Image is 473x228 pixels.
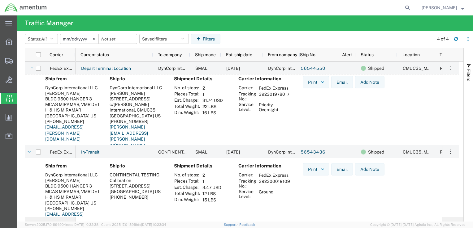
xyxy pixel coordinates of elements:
button: Saved filters [139,34,189,44]
span: DynCorp International LLC [158,66,211,71]
input: Not set [99,34,137,44]
button: Filters [191,34,220,44]
td: FedEx Express [257,172,292,178]
span: Ship No. [300,52,316,57]
th: No. of stops: [174,172,200,178]
span: DynCorp International LLC [268,66,321,71]
div: [PHONE_NUMBER] [110,194,164,200]
a: In-Transit [81,147,100,157]
th: Dim. Weight: [174,110,200,116]
span: FedEx Express [50,150,80,154]
th: Carrier: [238,172,257,178]
span: Server: 2025.17.0-1194904eeae [25,223,98,226]
span: SMAL [195,150,207,154]
a: Support [224,223,239,226]
div: DynCorp International LLC [45,85,100,91]
span: Alert [342,52,352,57]
span: Est. ship date [226,52,252,57]
button: Email [331,76,353,88]
td: 31.74 USD [200,97,225,103]
h4: Ship from [45,76,100,82]
button: Status:All [25,34,58,44]
td: 392300019109 [257,178,292,189]
td: 2 [200,85,225,91]
img: logo [4,3,47,12]
button: [PERSON_NAME] [421,4,464,11]
div: [GEOGRAPHIC_DATA] US [110,189,164,194]
div: [GEOGRAPHIC_DATA] US [45,113,100,119]
a: [PERSON_NAME][EMAIL_ADDRESS][PERSON_NAME][DOMAIN_NAME] [110,125,148,148]
th: Carrier: [238,85,257,91]
span: From company [268,52,297,57]
div: [PHONE_NUMBER] [45,206,100,211]
div: [PERSON_NAME] [45,91,100,96]
td: 392301978017 [257,91,292,102]
div: BLDG 9500 HANGER 3 [45,96,100,102]
h4: Carrier Information [238,163,288,169]
img: dropdown [320,79,325,85]
span: Location [402,52,420,57]
a: 56544550 [300,64,326,74]
div: [STREET_ADDRESS] [110,96,164,102]
span: Ship mode [195,52,216,57]
span: 08/19/2025 [226,66,240,71]
div: [STREET_ADDRESS] [110,183,164,189]
button: Email [331,163,353,175]
td: FedEx Express [257,85,292,91]
h4: Shipment Details [174,76,228,82]
h4: Carrier Information [238,76,288,82]
button: Add Note [355,163,384,175]
span: To company [158,52,182,57]
td: 22 LBS [200,103,225,110]
th: Est. Charge: [174,184,200,191]
th: Pieces Total: [174,91,200,97]
div: DynCorp International LLC [110,85,164,91]
th: Total Weight: [174,191,200,197]
a: 56543436 [300,147,326,157]
th: Service Level: [238,102,257,113]
th: No. of stops: [174,85,200,91]
span: Shipped [368,146,384,158]
div: CONTINENTAL TESTING [110,172,164,178]
th: Total Weight: [174,103,200,110]
td: 1 [200,91,225,97]
span: Type [440,52,449,57]
td: 2 [200,172,223,178]
div: [PHONE_NUMBER] [110,119,164,124]
span: Ben Nguyen [422,4,457,11]
span: [DATE] 10:32:38 [73,223,98,226]
h4: Ship from [45,163,100,169]
button: Print [303,163,329,175]
div: c/[PERSON_NAME] International, CMUC35 [110,102,164,113]
th: Tracking No.: [238,178,257,189]
h4: Ship to [110,163,164,169]
th: Pieces Total: [174,178,200,184]
a: Depart Terminal Location [81,64,131,74]
span: RATED [440,150,454,154]
button: Add Note [355,76,384,88]
th: Service Level: [238,189,257,199]
span: Current status [80,52,109,57]
td: 12 LBS [200,191,223,197]
div: Calibration [110,178,164,183]
div: [GEOGRAPHIC_DATA] US [110,113,164,119]
td: Ground [257,189,292,199]
h4: Traffic Manager [25,15,73,31]
span: FedEx Express [50,66,80,71]
div: BLDG 9500 HANGER 3 [45,183,100,189]
td: 1 [200,178,223,184]
h4: Shipment Details [174,163,228,169]
span: CONTINENTAL TESTING [158,150,208,154]
div: [GEOGRAPHIC_DATA] US [45,200,100,206]
div: [PERSON_NAME] [45,178,100,183]
a: [EMAIL_ADDRESS][PERSON_NAME][DOMAIN_NAME] [45,125,84,141]
td: 9.47 USD [200,184,223,191]
td: 15 LBS [200,197,223,203]
span: Copyright © [DATE]-[DATE] Agistix Inc., All Rights Reserved [370,222,466,227]
div: 4 of 4 [437,36,449,42]
th: Tracking No.: [238,91,257,102]
a: Feedback [239,223,255,226]
span: 08/19/2025 [226,150,240,154]
span: DynCorp International LLC [268,150,321,154]
span: Shipped [368,62,384,75]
